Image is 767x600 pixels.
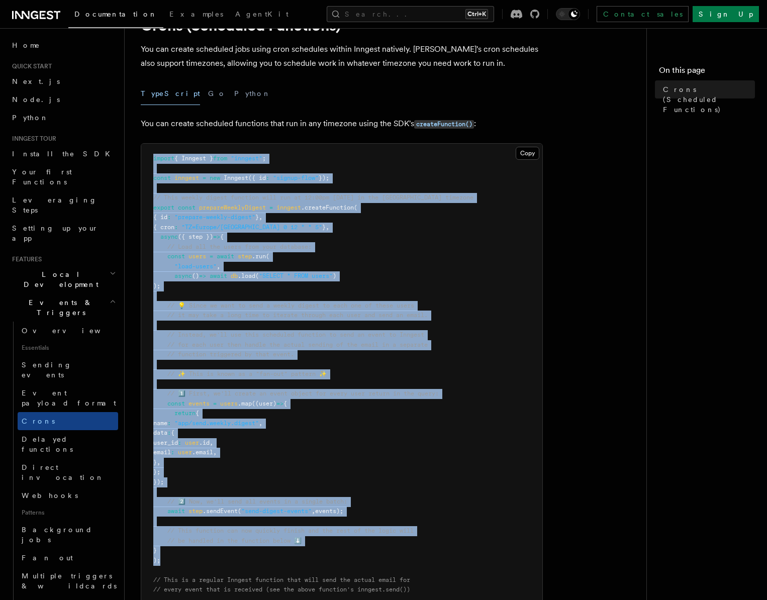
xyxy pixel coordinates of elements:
span: // 2️⃣ Now, we'll send all events in a single batch: [167,498,347,505]
a: Sending events [18,356,118,384]
span: const [153,174,171,181]
span: Inngest [224,174,248,181]
span: Documentation [74,10,157,18]
span: AgentKit [235,10,289,18]
span: users [220,400,238,407]
button: Python [234,82,271,105]
span: .map [238,400,252,407]
span: // it may take a long time to iterate through each user and send an email. [167,312,428,319]
span: name [153,420,167,427]
span: ; [262,155,266,162]
span: Features [8,255,42,263]
span: "app/send.weekly.digest" [174,420,259,427]
span: prepareWeeklyDigest [199,204,266,211]
a: Leveraging Steps [8,191,118,219]
span: => [276,400,283,407]
span: = [269,204,273,211]
span: , [210,439,213,446]
span: .email [192,449,213,456]
span: .sendEvent [203,508,238,515]
span: return [174,410,196,417]
span: Install the SDK [12,150,116,158]
span: = [213,400,217,407]
span: }; [153,468,160,475]
span: "prepare-weekly-digest" [174,214,255,221]
span: = [203,174,206,181]
span: = [210,253,213,260]
span: Sending events [22,361,72,379]
a: Crons [18,412,118,430]
a: Your first Functions [8,163,118,191]
span: , [326,224,329,231]
span: Overview [22,327,125,335]
span: ( [266,253,269,260]
span: , [312,508,315,515]
span: events); [315,508,343,515]
span: Delayed functions [22,435,73,453]
span: // be handled in the function below ⬇️ [167,537,302,544]
span: ) [333,272,336,279]
span: : [171,449,174,456]
p: You can create scheduled jobs using cron schedules within Inngest natively. [PERSON_NAME]'s cron ... [141,42,543,70]
span: { Inngest } [174,155,213,162]
span: "TZ=Europe/[GEOGRAPHIC_DATA] 0 12 * * 5" [181,224,322,231]
span: Quick start [8,62,52,70]
span: Crons (Scheduled Functions) [663,84,755,115]
span: : [178,439,181,446]
span: , [259,214,262,221]
a: Fan out [18,549,118,567]
span: const [167,400,185,407]
button: Search...Ctrl+K [327,6,494,22]
span: }); [319,174,329,181]
span: Node.js [12,95,60,104]
span: Webhooks [22,491,78,499]
span: async [174,272,192,279]
span: inngest [276,204,301,211]
span: ); [153,282,160,289]
span: Event payload format [22,389,116,407]
span: await [210,272,227,279]
span: // This weekly digest function will run at 12:00pm [DATE] in the [GEOGRAPHIC_DATA] timezone [153,194,473,201]
a: Direct invocation [18,458,118,486]
span: Your first Functions [12,168,72,186]
a: Setting up your app [8,219,118,247]
span: { [171,429,174,436]
button: Events & Triggers [8,293,118,322]
span: // Instead, we'll use this scheduled function to send an event to Inngest [167,331,424,338]
span: { cron [153,224,174,231]
span: .run [252,253,266,260]
span: { [283,400,287,407]
span: : [167,420,171,427]
span: .createFunction [301,204,354,211]
a: Crons (Scheduled Functions) [659,80,755,119]
span: { [196,410,199,417]
span: step [188,508,203,515]
span: : [167,214,171,221]
span: // 💡 Since we want to send a weekly digest to each one of these users [167,302,414,309]
h4: On this page [659,64,755,80]
span: ); [153,557,160,564]
span: // function triggered by that event. [167,351,294,358]
span: ( [354,204,357,211]
span: Local Development [8,269,110,289]
span: // every event that is received (see the above function's inngest.send()) [153,586,410,593]
span: ( [255,272,259,279]
span: db [231,272,238,279]
kbd: Ctrl+K [465,9,488,19]
span: .id [199,439,210,446]
span: .load [238,272,255,279]
span: Direct invocation [22,463,104,481]
span: Home [12,40,40,50]
span: ((user) [252,400,276,407]
span: , [259,420,262,427]
a: Event payload format [18,384,118,412]
a: Overview [18,322,118,340]
span: } [153,547,157,554]
span: ({ id [248,174,266,181]
button: Local Development [8,265,118,293]
span: await [167,508,185,515]
span: Events & Triggers [8,297,110,318]
span: , [157,459,160,466]
span: Python [12,114,49,122]
span: // 1️⃣ First, we'll create an event object for every user return in the query: [167,390,439,397]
